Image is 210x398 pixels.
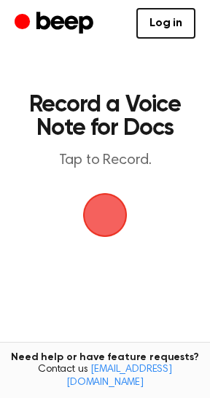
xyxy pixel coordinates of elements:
[26,93,184,140] h1: Record a Voice Note for Docs
[26,152,184,170] p: Tap to Record.
[15,9,97,38] a: Beep
[66,364,172,388] a: [EMAIL_ADDRESS][DOMAIN_NAME]
[9,364,201,389] span: Contact us
[83,193,127,237] button: Beep Logo
[136,8,195,39] a: Log in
